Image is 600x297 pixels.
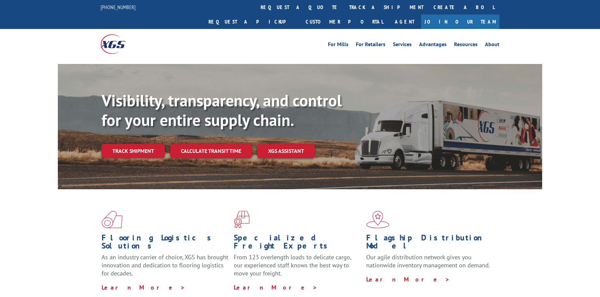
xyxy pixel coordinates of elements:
a: Track shipment [102,144,165,158]
img: xgs-icon-total-supply-chain-intelligence-red [102,211,122,228]
a: Learn More > [234,284,317,291]
a: Customer Portal [301,14,388,29]
a: For Retailers [356,42,385,49]
a: [PHONE_NUMBER] [101,4,136,10]
a: XGS ASSISTANT [257,144,315,158]
h1: Flooring Logistics Solutions [102,234,229,253]
span: Our agile distribution network gives you nationwide inventory management on demand. [366,253,490,269]
a: Services [393,42,412,49]
h1: Flagship Distribution Model [366,234,493,253]
a: Advantages [419,42,447,49]
a: About [485,42,499,49]
b: Visibility, transparency, and control for your entire supply chain. [102,90,342,130]
a: Agent [388,14,421,29]
span: As an industry carrier of choice, XGS has brought innovation and dedication to flooring logistics... [102,253,228,277]
a: For Mills [328,42,348,49]
a: Join Our Team [421,14,499,29]
a: Learn More > [102,284,185,291]
a: Resources [454,42,478,49]
img: xgs-icon-focused-on-flooring-red [234,211,250,228]
p: From 123 overlength loads to delicate cargo, our experienced staff knows the best way to move you... [234,253,361,283]
a: Calculate transit time [170,144,252,158]
a: Request a pickup [203,14,301,29]
a: Learn More > [366,275,450,283]
img: xgs-icon-flagship-distribution-model-red [366,211,389,228]
h1: Specialized Freight Experts [234,234,361,253]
